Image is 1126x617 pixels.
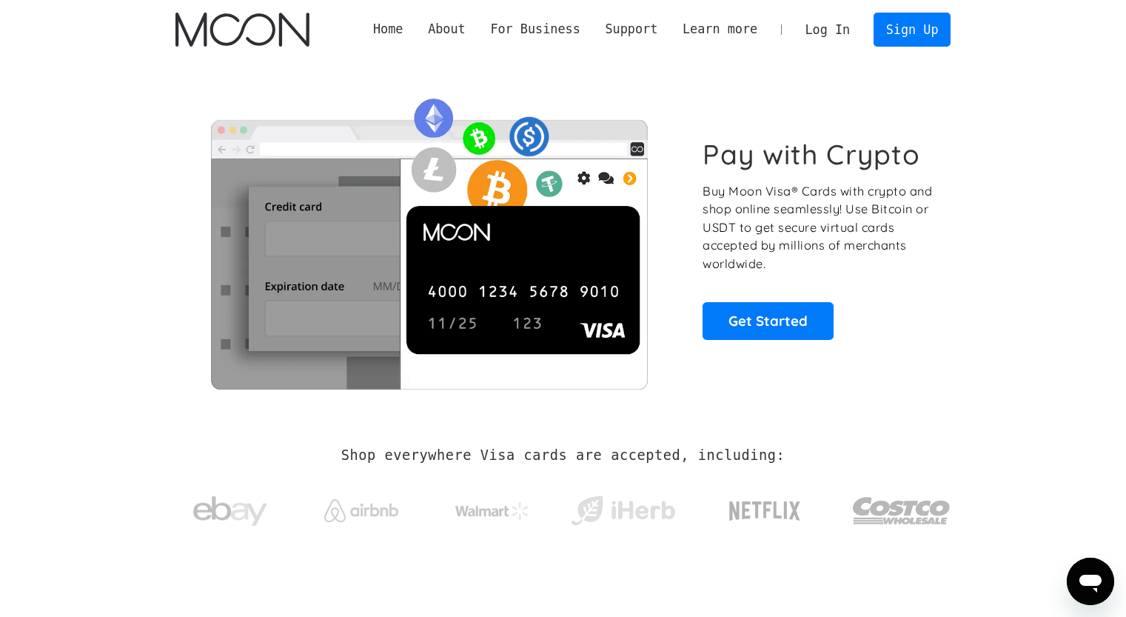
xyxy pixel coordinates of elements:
[175,88,683,389] img: Moon Cards let you spend your crypto anywhere Visa is accepted.
[478,20,593,39] div: For Business
[193,488,267,535] img: ebay
[593,20,670,39] div: Support
[605,20,657,39] div: Support
[175,473,286,542] a: ebay
[683,20,757,39] div: Learn more
[699,478,831,537] a: Netflix
[175,13,309,47] img: Moon Logo
[415,20,477,39] div: About
[437,487,547,527] a: Walmart
[428,20,466,39] div: About
[670,20,770,39] div: Learn more
[703,302,834,339] a: Get Started
[306,484,416,530] a: Airbnb
[361,20,415,39] a: Home
[568,492,678,530] img: iHerb
[175,13,309,47] a: home
[341,447,785,464] h2: Shop everywhere Visa cards are accepted, including:
[703,138,920,171] h1: Pay with Crypto
[874,13,951,46] a: Sign Up
[1067,558,1114,605] iframe: Button to launch messaging window
[324,499,398,522] img: Airbnb
[455,502,529,520] img: Walmart
[852,483,951,538] img: Costco
[703,182,934,273] p: Buy Moon Visa® Cards with crypto and shop online seamlessly! Use Bitcoin or USDT to get secure vi...
[852,468,951,546] a: Costco
[490,20,580,39] div: For Business
[728,493,802,530] img: Netflix
[568,477,678,538] a: iHerb
[793,13,862,46] a: Log In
